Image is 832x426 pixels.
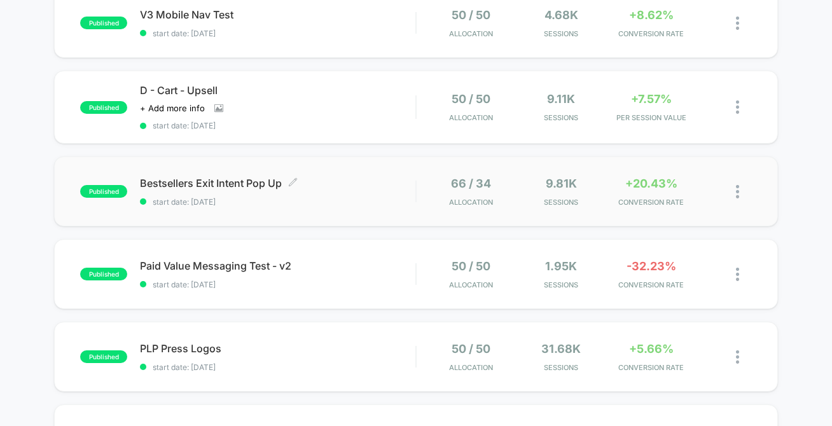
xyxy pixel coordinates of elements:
span: 50 / 50 [452,8,490,22]
span: Sessions [519,280,603,289]
span: PLP Press Logos [140,342,415,355]
span: + Add more info [140,103,205,113]
span: start date: [DATE] [140,280,415,289]
span: V3 Mobile Nav Test [140,8,415,21]
span: start date: [DATE] [140,197,415,207]
span: -32.23% [627,259,676,273]
img: close [736,100,739,114]
span: 66 / 34 [451,177,491,190]
span: Allocation [449,280,493,289]
img: close [736,350,739,364]
span: 50 / 50 [452,259,490,273]
span: 9.81k [546,177,577,190]
span: +5.66% [629,342,674,355]
span: Sessions [519,29,603,38]
span: +20.43% [625,177,677,190]
span: Sessions [519,363,603,372]
span: Allocation [449,113,493,122]
span: CONVERSION RATE [609,280,693,289]
span: Sessions [519,198,603,207]
span: +8.62% [629,8,674,22]
span: CONVERSION RATE [609,363,693,372]
span: Allocation [449,363,493,372]
span: Bestsellers Exit Intent Pop Up [140,177,415,189]
span: start date: [DATE] [140,29,415,38]
span: 1.95k [545,259,577,273]
span: start date: [DATE] [140,362,415,372]
span: PER SESSION VALUE [609,113,693,122]
span: Paid Value Messaging Test - v2 [140,259,415,272]
span: Sessions [519,113,603,122]
span: start date: [DATE] [140,121,415,130]
span: published [80,185,127,198]
span: 50 / 50 [452,92,490,106]
span: Allocation [449,198,493,207]
span: D - Cart - Upsell [140,84,415,97]
img: close [736,17,739,30]
img: close [736,185,739,198]
span: 50 / 50 [452,342,490,355]
span: published [80,350,127,363]
span: Allocation [449,29,493,38]
span: 4.68k [544,8,578,22]
span: +7.57% [631,92,672,106]
span: 31.68k [541,342,581,355]
span: published [80,268,127,280]
span: 9.11k [547,92,575,106]
span: CONVERSION RATE [609,198,693,207]
span: published [80,17,127,29]
span: CONVERSION RATE [609,29,693,38]
img: close [736,268,739,281]
span: published [80,101,127,114]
